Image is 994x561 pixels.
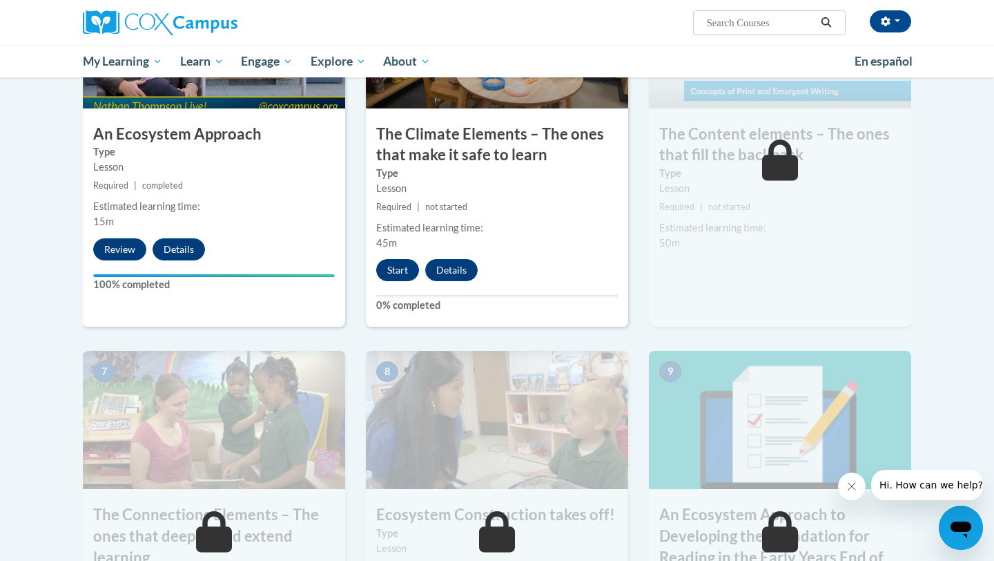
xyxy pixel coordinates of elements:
span: 45m [376,237,397,249]
span: En español [855,54,913,68]
span: 15m [93,216,114,227]
div: Estimated learning time: [659,220,901,236]
button: Search [816,15,837,31]
a: About [375,46,440,77]
span: My Learning [83,53,162,70]
button: Details [153,238,205,260]
input: Search Courses [705,15,816,31]
span: 8 [376,361,398,382]
span: Engage [241,53,293,70]
img: Cox Campus [83,10,237,35]
img: Course Image [83,351,345,489]
span: | [417,202,420,212]
span: | [700,202,703,212]
label: 0% completed [376,298,618,313]
label: Type [659,166,901,181]
span: Required [659,202,694,212]
h3: The Climate Elements – The ones that make it safe to learn [366,124,628,167]
label: Type [376,526,618,541]
span: 9 [659,361,681,382]
h3: The Content elements – The ones that fill the backpack [649,124,911,167]
button: Start [376,259,419,281]
div: Lesson [659,181,901,196]
span: not started [425,202,467,212]
span: About [383,53,430,70]
h3: An Ecosystem Approach [83,124,345,145]
div: Lesson [93,160,335,175]
div: Main menu [62,46,932,77]
iframe: Button to launch messaging window [939,506,983,550]
span: completed [142,180,183,191]
span: Required [93,180,128,191]
span: 50m [659,237,680,249]
a: Engage [232,46,302,77]
span: Learn [180,53,224,70]
button: Review [93,238,146,260]
div: Lesson [376,181,618,196]
img: Course Image [649,351,911,489]
label: Type [93,144,335,160]
div: Estimated learning time: [376,220,618,236]
span: Required [376,202,411,212]
span: Explore [311,53,366,70]
span: not started [708,202,750,212]
a: My Learning [74,46,171,77]
a: Learn [171,46,233,77]
div: Your progress [93,274,335,277]
div: Lesson [376,541,618,556]
label: 100% completed [93,277,335,292]
span: | [134,180,137,191]
label: Type [376,166,618,181]
button: Account Settings [870,10,911,32]
a: Explore [302,46,375,77]
a: Cox Campus [83,10,345,35]
button: Details [425,259,478,281]
div: Estimated learning time: [93,199,335,214]
img: Course Image [366,351,628,489]
iframe: Close message [838,473,866,500]
span: 7 [93,361,115,382]
h3: Ecosystem Construction takes off! [366,504,628,526]
a: En español [846,47,922,76]
iframe: Message from company [871,470,983,500]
